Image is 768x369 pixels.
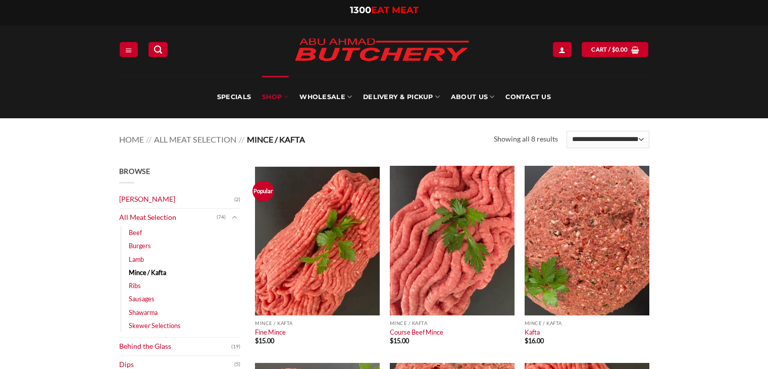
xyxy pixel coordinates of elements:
[119,338,231,355] a: Behind the Glass
[591,45,628,54] span: Cart /
[525,320,649,326] p: Mince / Kafta
[612,46,628,53] bdi: 0.00
[255,166,380,315] img: Beef Mince
[525,166,649,315] img: Kafta
[350,5,419,16] a: 1300EAT MEAT
[234,192,240,207] span: (2)
[525,337,528,345] span: $
[239,134,244,144] span: //
[255,337,274,345] bdi: 15.00
[505,76,551,118] a: Contact Us
[390,337,393,345] span: $
[553,42,571,57] a: Login
[228,212,240,223] button: Toggle
[255,337,259,345] span: $
[148,42,168,57] a: Search
[119,209,217,226] a: All Meat Selection
[451,76,494,118] a: About Us
[129,319,181,332] a: Skewer Selections
[129,239,151,252] a: Burgers
[286,31,478,70] img: Abu Ahmad Butchery
[390,328,443,336] a: Course Beef Mince
[525,328,540,336] a: Kafta
[154,134,236,144] a: All Meat Selection
[525,337,544,345] bdi: 16.00
[129,306,158,319] a: Shawarma
[255,328,286,336] a: Fine Mince
[129,266,166,279] a: Mince / Kafta
[129,279,141,292] a: Ribs
[231,339,240,354] span: (19)
[247,134,305,144] span: Mince / Kafta
[119,134,144,144] a: Home
[119,191,234,208] a: [PERSON_NAME]
[612,45,616,54] span: $
[129,226,142,239] a: Beef
[129,292,155,305] a: Sausages
[217,210,226,225] span: (74)
[217,76,251,118] a: Specials
[262,76,288,118] a: SHOP
[119,167,150,175] span: Browse
[120,42,138,57] a: Menu
[146,134,151,144] span: //
[390,337,409,345] bdi: 15.00
[350,5,371,16] span: 1300
[129,253,144,266] a: Lamb
[299,76,352,118] a: Wholesale
[255,320,380,326] p: Mince / Kafta
[494,133,558,145] p: Showing all 8 results
[567,131,649,148] select: Shop order
[363,76,440,118] a: Delivery & Pickup
[390,166,515,315] img: Course Beef Mince
[390,320,515,326] p: Mince / Kafta
[582,42,648,57] a: View cart
[371,5,419,16] span: EAT MEAT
